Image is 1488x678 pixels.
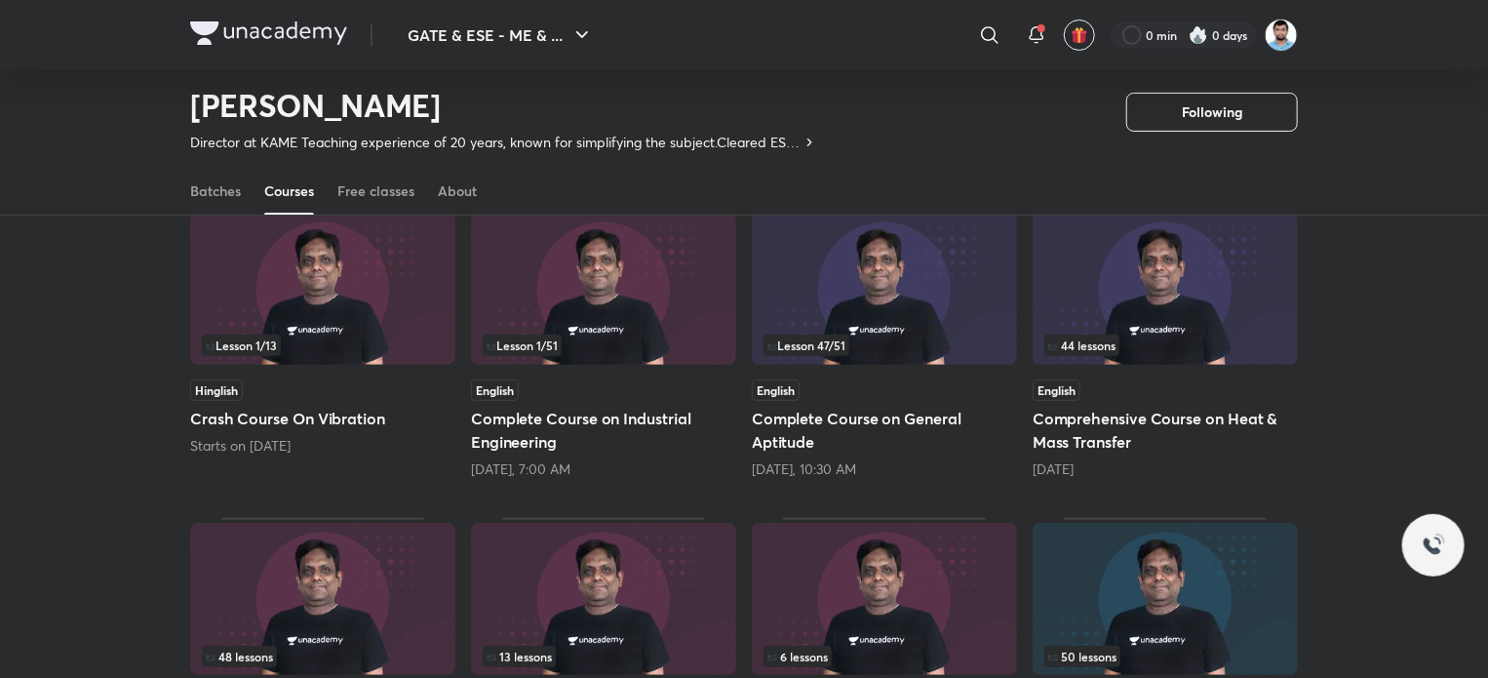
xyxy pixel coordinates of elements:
[202,646,444,667] div: left
[764,335,1005,356] div: left
[264,168,314,215] a: Courses
[202,335,444,356] div: infosection
[337,168,414,215] a: Free classes
[264,181,314,201] div: Courses
[190,213,455,365] img: Thumbnail
[190,21,347,45] img: Company Logo
[396,16,606,55] button: GATE & ESE - ME & ...
[764,646,1005,667] div: infosection
[752,208,1017,479] div: Complete Course on General Aptitude
[471,213,736,365] img: Thumbnail
[1033,407,1298,454] h5: Comprehensive Course on Heat & Mass Transfer
[1126,93,1298,132] button: Following
[1044,646,1286,667] div: infocontainer
[190,208,455,479] div: Crash Course On Vibration
[1033,208,1298,479] div: Comprehensive Course on Heat & Mass Transfer
[1044,335,1286,356] div: infocontainer
[752,213,1017,365] img: Thumbnail
[1182,102,1242,122] span: Following
[206,339,277,351] span: Lesson 1 / 13
[1033,523,1298,675] img: Thumbnail
[438,168,477,215] a: About
[483,335,724,356] div: infosection
[202,646,444,667] div: infocontainer
[1033,459,1298,479] div: 2 days ago
[190,181,241,201] div: Batches
[483,335,724,356] div: infocontainer
[1044,335,1286,356] div: left
[483,646,724,667] div: infosection
[487,651,552,662] span: 13 lessons
[471,379,519,401] span: English
[1044,646,1286,667] div: infosection
[202,335,444,356] div: left
[1071,26,1088,44] img: avatar
[1048,339,1116,351] span: 44 lessons
[1044,646,1286,667] div: left
[206,651,273,662] span: 48 lessons
[752,379,800,401] span: English
[1033,213,1298,365] img: Thumbnail
[764,335,1005,356] div: infocontainer
[190,168,241,215] a: Batches
[487,339,558,351] span: Lesson 1 / 51
[764,646,1005,667] div: left
[190,407,455,430] h5: Crash Course On Vibration
[471,523,736,675] img: Thumbnail
[752,459,1017,479] div: Today, 10:30 AM
[190,523,455,675] img: Thumbnail
[483,646,724,667] div: infocontainer
[202,335,444,356] div: infocontainer
[438,181,477,201] div: About
[471,459,736,479] div: Today, 7:00 AM
[190,379,243,401] span: Hinglish
[1044,335,1286,356] div: infosection
[202,646,444,667] div: infosection
[190,436,455,456] div: Starts on Oct 10
[483,335,724,356] div: left
[752,523,1017,675] img: Thumbnail
[1265,19,1298,52] img: Pravin Kumar
[752,407,1017,454] h5: Complete Course on General Aptitude
[1422,534,1445,557] img: ttu
[190,21,347,50] a: Company Logo
[471,208,736,479] div: Complete Course on Industrial Engineering
[767,339,845,351] span: Lesson 47 / 51
[337,181,414,201] div: Free classes
[190,133,802,152] p: Director at KAME Teaching experience of 20 years, known for simplifying the subject.Cleared ESE t...
[764,646,1005,667] div: infocontainer
[471,407,736,454] h5: Complete Course on Industrial Engineering
[1189,25,1208,45] img: streak
[767,651,828,662] span: 6 lessons
[1033,379,1080,401] span: English
[483,646,724,667] div: left
[190,86,817,125] h2: [PERSON_NAME]
[1064,20,1095,51] button: avatar
[764,335,1005,356] div: infosection
[1048,651,1116,662] span: 50 lessons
